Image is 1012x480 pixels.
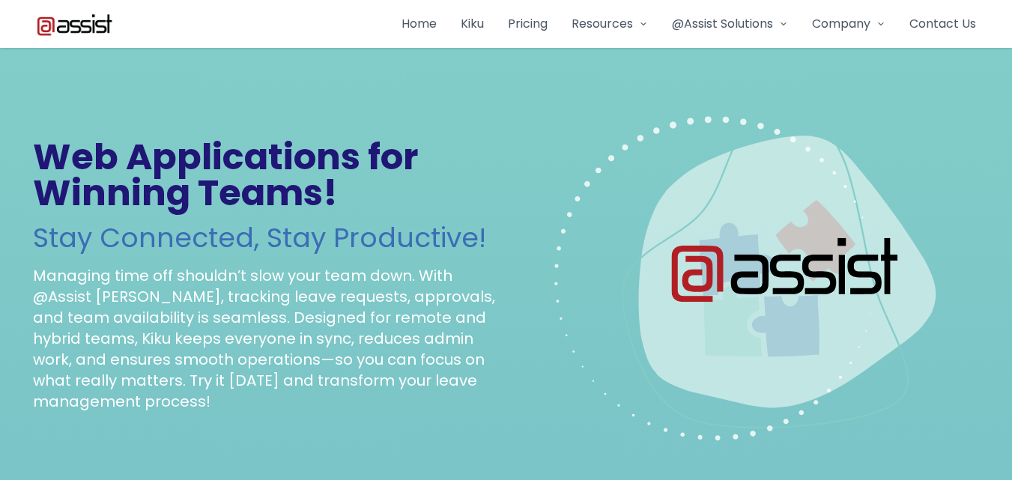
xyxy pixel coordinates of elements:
h1: Web Applications for Winning Teams! [33,139,500,211]
img: Hero illustration [554,84,938,467]
span: @Assist Solutions [672,15,773,33]
p: Managing time off shouldn’t slow your team down. With @Assist [PERSON_NAME], tracking leave reque... [33,265,500,412]
span: Company [812,15,870,33]
img: Atassist Logo [36,12,113,36]
span: Resources [572,15,633,33]
a: Home [402,15,437,33]
a: Pricing [508,15,548,33]
a: Contact Us [909,15,976,33]
h2: Stay Connected, Stay Productive! [33,223,500,253]
a: Kiku [461,15,484,33]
